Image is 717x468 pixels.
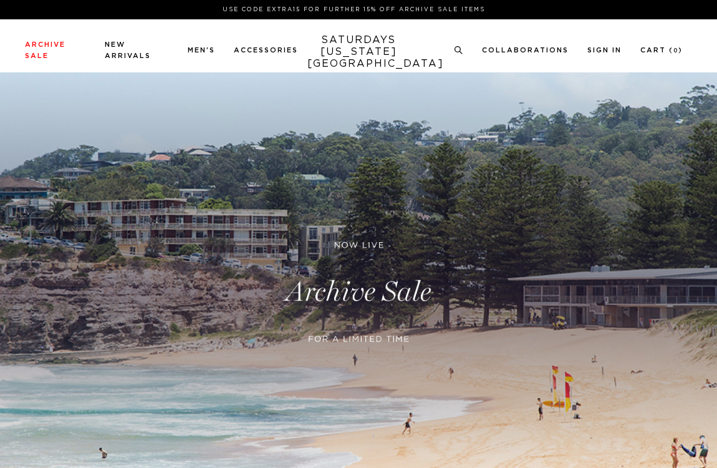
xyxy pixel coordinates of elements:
[640,47,683,54] a: Cart (0)
[482,47,569,54] a: Collaborations
[587,47,622,54] a: Sign In
[673,48,678,54] small: 0
[188,47,215,54] a: Men's
[234,47,298,54] a: Accessories
[25,41,65,59] a: Archive Sale
[30,5,678,14] p: Use Code EXTRA15 for Further 15% Off Archive Sale Items
[307,34,410,70] a: SATURDAYS[US_STATE][GEOGRAPHIC_DATA]
[105,41,151,59] a: New Arrivals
